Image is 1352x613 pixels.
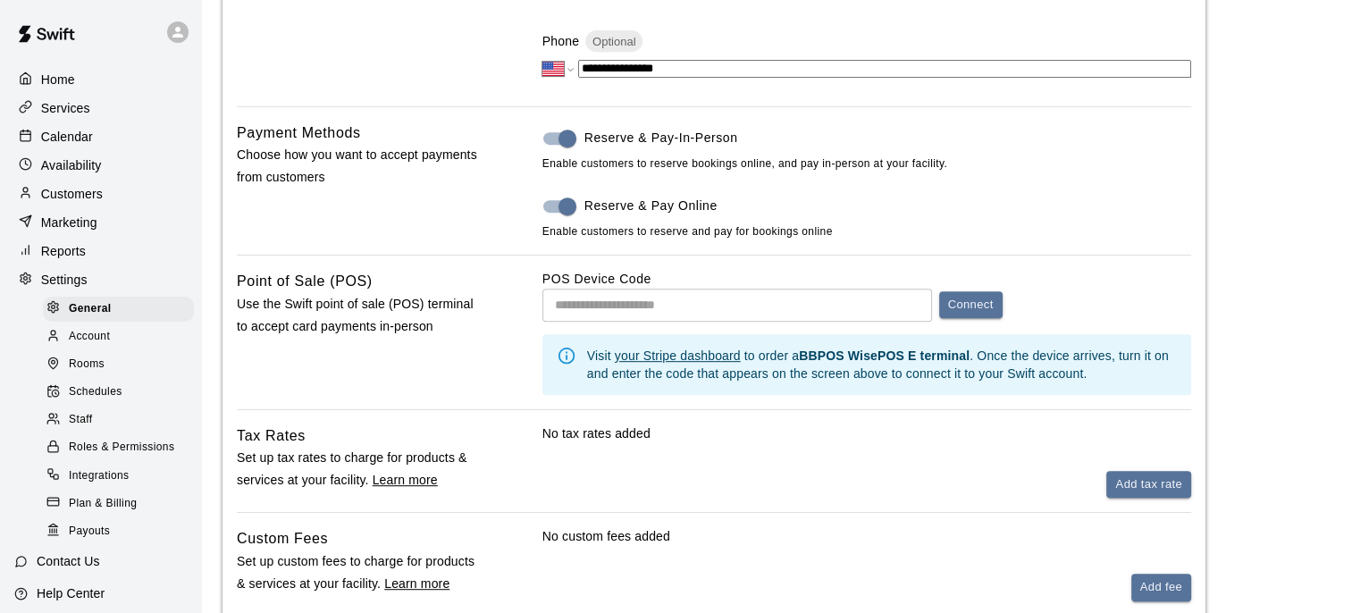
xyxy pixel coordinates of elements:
a: Rooms [43,351,201,379]
div: Visit to order a . Once the device arrives, turn it on and enter the code that appears on the scr... [587,340,1177,390]
a: Integrations [43,462,201,490]
p: Customers [41,185,103,203]
span: General [69,300,112,318]
p: Help Center [37,584,105,602]
a: Customers [14,181,187,207]
p: Home [41,71,75,88]
p: Settings [41,271,88,289]
span: Account [69,328,110,346]
span: Rooms [69,356,105,374]
div: Payouts [43,519,194,544]
label: POS Device Code [542,272,651,286]
p: Phone [542,32,579,50]
a: Plan & Billing [43,490,201,517]
div: Rooms [43,352,194,377]
button: Add fee [1131,574,1191,601]
p: Use the Swift point of sale (POS) terminal to accept card payments in-person [237,293,485,338]
a: Schedules [43,379,201,407]
h6: Custom Fees [237,527,328,550]
p: Availability [41,156,102,174]
span: Enable customers to reserve bookings online, and pay in-person at your facility. [542,155,1191,173]
p: Contact Us [37,552,100,570]
p: Set up tax rates to charge for products & services at your facility. [237,447,485,491]
a: Reports [14,238,187,265]
span: Integrations [69,467,130,485]
span: Reserve & Pay-In-Person [584,129,738,147]
h6: Payment Methods [237,122,361,145]
p: Marketing [41,214,97,231]
a: Settings [14,266,187,293]
div: Schedules [43,380,194,405]
div: General [43,297,194,322]
p: No custom fees added [542,527,1191,545]
h6: Tax Rates [237,424,306,448]
a: Staff [43,407,201,434]
div: Integrations [43,464,194,489]
div: Roles & Permissions [43,435,194,460]
a: Marketing [14,209,187,236]
a: Calendar [14,123,187,150]
a: Services [14,95,187,122]
span: Roles & Permissions [69,439,174,457]
span: Reserve & Pay Online [584,197,718,215]
span: Plan & Billing [69,495,137,513]
p: Calendar [41,128,93,146]
a: Roles & Permissions [43,434,201,462]
a: Account [43,323,201,350]
a: Home [14,66,187,93]
span: Optional [585,35,642,48]
p: Choose how you want to accept payments from customers [237,144,485,189]
b: BBPOS WisePOS E terminal [799,348,970,363]
a: Learn more [373,473,438,487]
h6: Point of Sale (POS) [237,270,373,293]
span: Enable customers to reserve and pay for bookings online [542,225,833,238]
div: Account [43,324,194,349]
a: Payouts [43,517,201,545]
span: Schedules [69,383,122,401]
span: Payouts [69,523,110,541]
div: Plan & Billing [43,491,194,516]
button: Add tax rate [1106,471,1191,499]
div: Staff [43,407,194,432]
a: your Stripe dashboard [615,348,741,363]
p: Set up custom fees to charge for products & services at your facility. [237,550,485,595]
p: Services [41,99,90,117]
p: Reports [41,242,86,260]
a: Availability [14,152,187,179]
p: No tax rates added [542,424,1191,442]
a: General [43,295,201,323]
button: Connect [939,291,1003,319]
a: Learn more [384,576,449,591]
span: Staff [69,411,92,429]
